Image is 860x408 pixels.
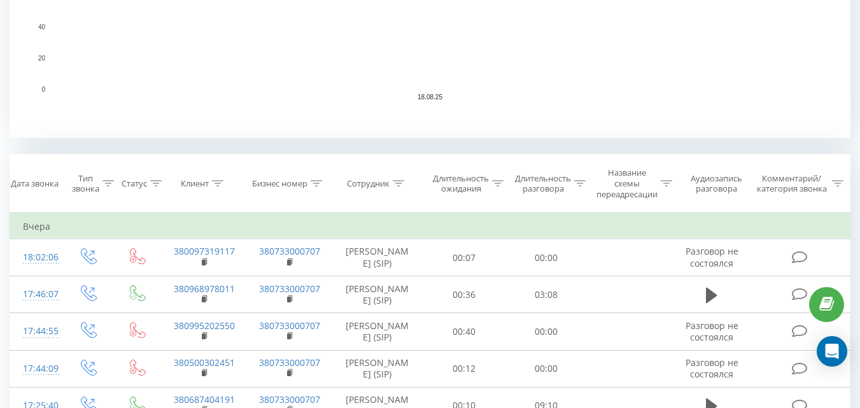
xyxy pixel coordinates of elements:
td: 00:00 [505,239,588,276]
td: 00:00 [505,350,588,387]
div: Комментарий/категория звонка [754,173,829,195]
div: 17:44:55 [23,319,50,344]
td: 00:00 [505,313,588,350]
a: 380733000707 [259,393,320,405]
td: [PERSON_NAME] (SIP) [332,313,423,350]
td: [PERSON_NAME] (SIP) [332,350,423,387]
div: Сотрудник [347,178,390,189]
a: 380500302451 [174,356,235,369]
text: 40 [38,24,46,31]
div: 18:02:06 [23,245,50,270]
div: Статус [122,178,147,189]
span: Разговор не состоялся [686,356,738,380]
div: Аудиозапись разговора [684,173,749,195]
td: 00:40 [423,313,505,350]
td: [PERSON_NAME] (SIP) [332,239,423,276]
a: 380733000707 [259,356,320,369]
div: Тип звонка [72,173,99,195]
span: Разговор не состоялся [686,245,738,269]
a: 380097319117 [174,245,235,257]
div: Длительность ожидания [433,173,489,195]
td: 00:07 [423,239,505,276]
td: 00:36 [423,276,505,313]
td: [PERSON_NAME] (SIP) [332,276,423,313]
span: Разговор не состоялся [686,320,738,343]
a: 380968978011 [174,283,235,295]
td: 03:08 [505,276,588,313]
a: 380687404191 [174,393,235,405]
div: Название схемы переадресации [596,167,658,200]
text: 18.08.25 [418,94,442,101]
a: 380995202550 [174,320,235,332]
div: 17:46:07 [23,282,50,307]
td: Вчера [10,214,850,239]
div: Клиент [181,178,209,189]
div: Бизнес номер [252,178,307,189]
div: Дата звонка [11,178,59,189]
div: Open Intercom Messenger [817,336,847,367]
td: 00:12 [423,350,505,387]
a: 380733000707 [259,320,320,332]
text: 20 [38,55,46,62]
div: Длительность разговора [515,173,571,195]
div: 17:44:09 [23,356,50,381]
a: 380733000707 [259,245,320,257]
text: 0 [41,86,45,93]
a: 380733000707 [259,283,320,295]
